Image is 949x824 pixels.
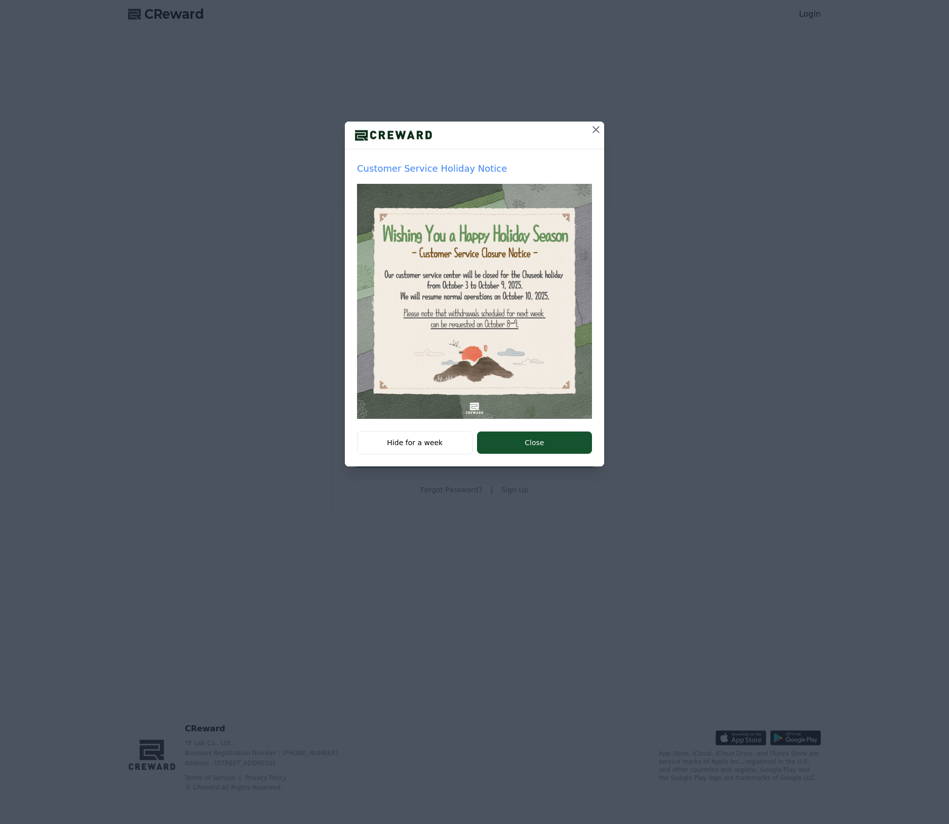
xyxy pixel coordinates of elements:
img: popup thumbnail [357,184,592,419]
button: Hide for a week [357,431,473,454]
a: Customer Service Holiday Notice [357,162,592,419]
img: logo [345,128,442,143]
p: Customer Service Holiday Notice [357,162,592,176]
button: Close [477,431,592,454]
